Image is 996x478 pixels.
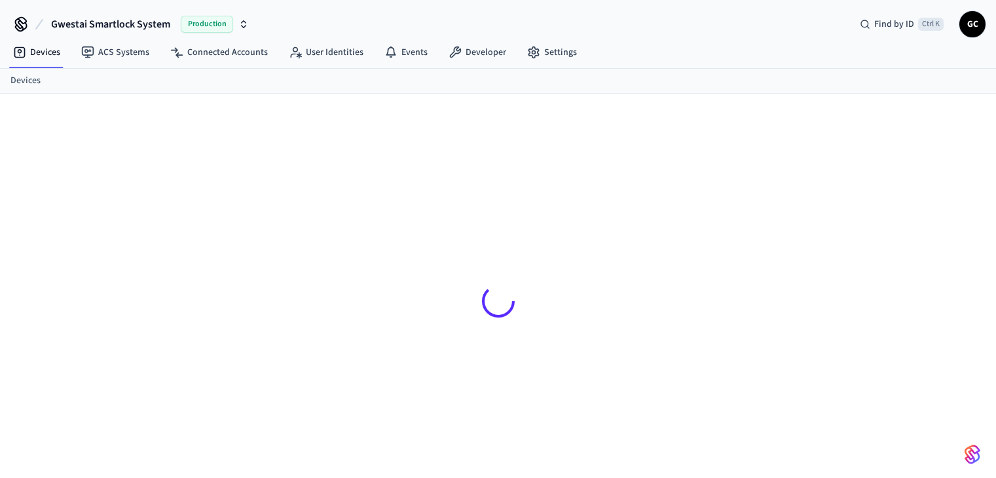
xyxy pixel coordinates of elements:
[965,444,980,465] img: SeamLogoGradient.69752ec5.svg
[517,41,587,64] a: Settings
[71,41,160,64] a: ACS Systems
[10,74,41,88] a: Devices
[849,12,954,36] div: Find by IDCtrl K
[874,18,914,31] span: Find by ID
[278,41,374,64] a: User Identities
[918,18,944,31] span: Ctrl K
[160,41,278,64] a: Connected Accounts
[181,16,233,33] span: Production
[959,11,986,37] button: GC
[3,41,71,64] a: Devices
[438,41,517,64] a: Developer
[374,41,438,64] a: Events
[51,16,170,32] span: Gwestai Smartlock System
[961,12,984,36] span: GC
